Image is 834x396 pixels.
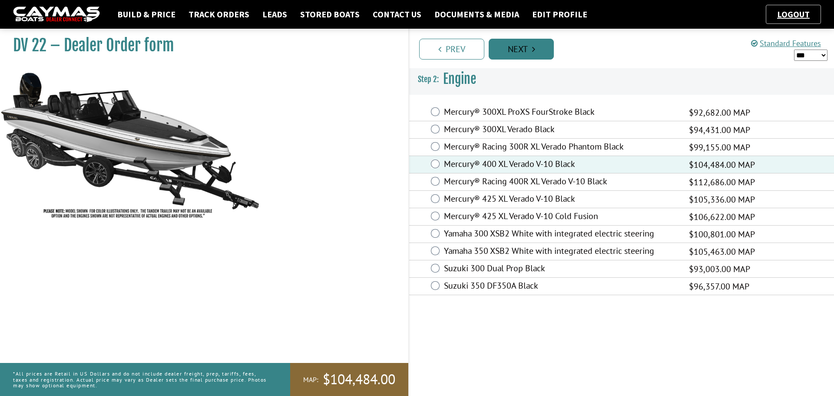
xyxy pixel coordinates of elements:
a: Standard Features [751,38,821,48]
a: Documents & Media [430,9,523,20]
label: Mercury® Racing 300R XL Verado Phantom Black [444,141,678,154]
span: $94,431.00 MAP [689,123,750,136]
a: Build & Price [113,9,180,20]
label: Suzuki 350 DF350A Black [444,280,678,293]
label: Yamaha 350 XSB2 White with integrated electric steering [444,246,678,258]
label: Mercury® 425 XL Verado V-10 Black [444,193,678,206]
span: $96,357.00 MAP [689,280,749,293]
label: Mercury® Racing 400R XL Verado V-10 Black [444,176,678,189]
span: $105,336.00 MAP [689,193,755,206]
a: Next [489,39,554,60]
label: Suzuki 300 Dual Prop Black [444,263,678,276]
img: caymas-dealer-connect-2ed40d3bc7270c1d8d7ffb4b79bf05adc795679939227970def78ec6f6c03838.gif [13,7,100,23]
span: MAP: [303,375,318,384]
label: Mercury® 300XL Verado Black [444,124,678,136]
span: $100,801.00 MAP [689,228,755,241]
a: Logout [773,9,814,20]
label: Mercury® 425 XL Verado V-10 Cold Fusion [444,211,678,223]
a: Track Orders [184,9,254,20]
ul: Pagination [417,37,834,60]
a: MAP:$104,484.00 [290,363,408,396]
h3: Engine [409,63,834,95]
label: Yamaha 300 XSB2 White with integrated electric steering [444,228,678,241]
h1: DV 22 – Dealer Order form [13,36,387,55]
a: Leads [258,9,291,20]
a: Stored Boats [296,9,364,20]
span: $106,622.00 MAP [689,210,755,223]
label: Mercury® 400 XL Verado V-10 Black [444,159,678,171]
span: $105,463.00 MAP [689,245,755,258]
span: $92,682.00 MAP [689,106,750,119]
a: Contact Us [368,9,426,20]
a: Prev [419,39,484,60]
span: $104,484.00 [323,370,395,389]
span: $112,686.00 MAP [689,176,755,189]
span: $93,003.00 MAP [689,263,750,276]
span: $104,484.00 MAP [689,158,755,171]
span: $99,155.00 MAP [689,141,750,154]
a: Edit Profile [528,9,592,20]
label: Mercury® 300XL ProXS FourStroke Black [444,106,678,119]
p: *All prices are Retail in US Dollars and do not include dealer freight, prep, tariffs, fees, taxe... [13,366,271,393]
